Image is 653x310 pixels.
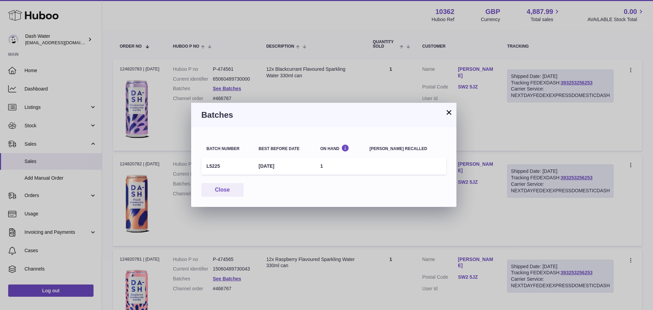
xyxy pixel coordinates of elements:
[253,158,315,175] td: [DATE]
[370,147,441,151] div: [PERSON_NAME] recalled
[206,147,248,151] div: Batch number
[320,144,359,151] div: On Hand
[315,158,365,175] td: 1
[201,110,446,120] h3: Batches
[201,183,244,197] button: Close
[201,158,253,175] td: L5225
[258,147,310,151] div: Best before date
[445,108,453,116] button: ×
